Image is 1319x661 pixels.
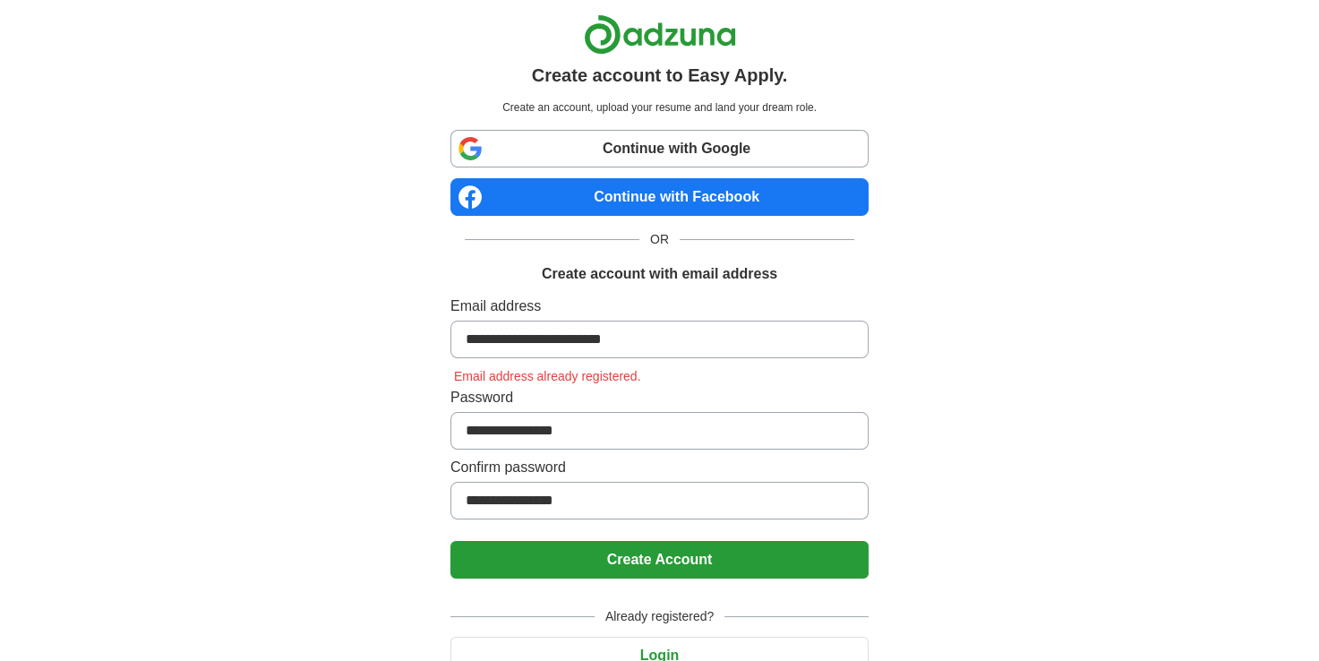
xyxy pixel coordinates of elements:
button: Create Account [450,541,869,579]
span: Already registered? [595,607,724,626]
a: Continue with Facebook [450,178,869,216]
label: Password [450,387,869,408]
h1: Create account to Easy Apply. [532,62,788,89]
a: Continue with Google [450,130,869,167]
h1: Create account with email address [542,263,777,285]
img: Adzuna logo [584,14,736,55]
label: Email address [450,296,869,317]
label: Confirm password [450,457,869,478]
p: Create an account, upload your resume and land your dream role. [454,99,865,116]
span: Email address already registered. [450,369,645,383]
span: OR [639,230,680,249]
